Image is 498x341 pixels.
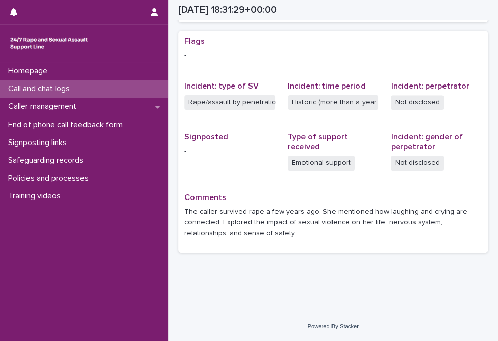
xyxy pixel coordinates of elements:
span: Rape/assault by penetration [184,95,275,110]
h2: [DATE] 18:31:29+00:00 [178,4,277,16]
span: Historic (more than a year ago) [288,95,379,110]
p: Safeguarding records [4,156,92,165]
span: Flags [184,37,205,45]
p: Caller management [4,102,85,111]
span: Comments [184,193,226,202]
span: Incident: perpetrator [391,82,469,90]
p: End of phone call feedback form [4,120,131,130]
p: - [184,146,275,157]
p: The caller survived rape a few years ago. She mentioned how laughing and crying are connected. Ex... [184,207,482,238]
p: Training videos [4,191,69,201]
span: Incident: gender of perpetrator [391,133,462,151]
a: Powered By Stacker [307,323,358,329]
span: Not disclosed [391,95,444,110]
span: Not disclosed [391,156,444,170]
p: Policies and processes [4,174,97,183]
p: Signposting links [4,138,75,148]
span: Incident: time period [288,82,366,90]
img: rhQMoQhaT3yELyF149Cw [8,33,90,53]
span: Incident: type of SV [184,82,259,90]
span: Emotional support [288,156,355,170]
p: Call and chat logs [4,84,78,94]
p: - [184,50,482,61]
span: Signposted [184,133,228,141]
p: Homepage [4,66,56,76]
span: Type of support received [288,133,348,151]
